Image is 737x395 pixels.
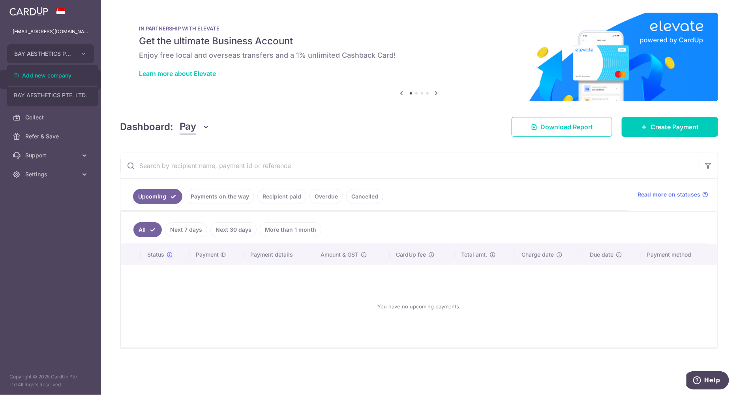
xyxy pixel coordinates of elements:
[180,119,196,134] span: Pay
[641,244,717,265] th: Payment method
[590,251,613,259] span: Due date
[120,120,173,134] h4: Dashboard:
[139,51,699,60] h6: Enjoy free local and overseas transfers and a 1% unlimited Cashback Card!
[133,222,162,237] a: All
[321,251,358,259] span: Amount & GST
[260,222,321,237] a: More than 1 month
[180,119,210,134] button: Pay
[147,251,164,259] span: Status
[7,65,98,106] ul: BAY AESTHETICS PTE. LTD.
[540,122,593,132] span: Download Report
[133,189,182,204] a: Upcoming
[25,132,77,140] span: Refer & Save
[521,251,554,259] span: Charge date
[638,191,700,198] span: Read more on statuses
[7,44,94,63] button: BAY AESTHETICS PTE. LTD.
[25,151,77,159] span: Support
[309,189,343,204] a: Overdue
[346,189,383,204] a: Cancelled
[622,117,718,137] a: Create Payment
[8,88,98,102] a: BAY AESTHETICS PTE. LTD.
[189,244,244,265] th: Payment ID
[120,153,699,178] input: Search by recipient name, payment id or reference
[257,189,306,204] a: Recipient paid
[186,189,254,204] a: Payments on the way
[139,70,216,77] a: Learn more about Elevate
[165,222,207,237] a: Next 7 days
[638,191,708,198] a: Read more on statuses
[512,117,612,137] a: Download Report
[130,272,708,341] div: You have no upcoming payments.
[14,50,73,58] span: BAY AESTHETICS PTE. LTD.
[686,371,729,391] iframe: Opens a widget where you can find more information
[9,6,48,16] img: CardUp
[396,251,426,259] span: CardUp fee
[244,244,314,265] th: Payment details
[8,68,98,83] a: Add new company
[139,25,699,32] p: IN PARTNERSHIP WITH ELEVATE
[120,13,718,101] img: Renovation banner
[13,28,88,36] p: [EMAIL_ADDRESS][DOMAIN_NAME]
[651,122,699,132] span: Create Payment
[210,222,257,237] a: Next 30 days
[25,170,77,178] span: Settings
[139,35,699,47] h5: Get the ultimate Business Account
[461,251,487,259] span: Total amt.
[25,113,77,121] span: Collect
